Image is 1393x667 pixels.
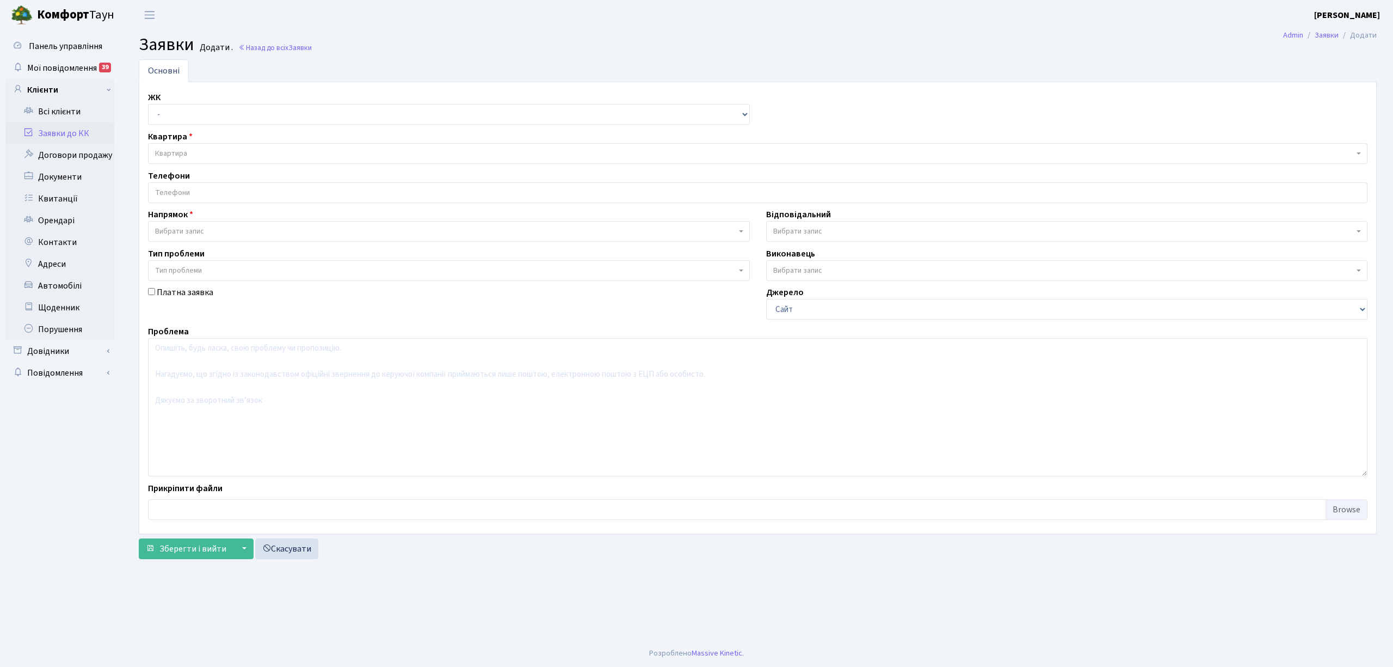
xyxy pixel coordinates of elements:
[5,319,114,340] a: Порушення
[157,286,213,299] label: Платна заявка
[649,647,744,659] div: Розроблено .
[198,42,233,53] small: Додати .
[1267,24,1393,47] nav: breadcrumb
[1339,29,1377,41] li: Додати
[766,286,804,299] label: Джерело
[5,340,114,362] a: Довідники
[148,130,193,143] label: Квартира
[139,59,189,82] a: Основні
[773,226,822,237] span: Вибрати запис
[29,40,102,52] span: Панель управління
[139,32,194,57] span: Заявки
[148,208,193,221] label: Напрямок
[766,247,815,260] label: Виконавець
[773,265,822,276] span: Вибрати запис
[1314,9,1380,21] b: [PERSON_NAME]
[155,148,187,159] span: Квартира
[159,543,226,555] span: Зберегти і вийти
[99,63,111,72] div: 39
[11,4,33,26] img: logo.png
[37,6,89,23] b: Комфорт
[5,188,114,210] a: Квитанції
[5,79,114,101] a: Клієнти
[155,265,202,276] span: Тип проблеми
[5,253,114,275] a: Адреси
[5,123,114,144] a: Заявки до КК
[5,57,114,79] a: Мої повідомлення39
[148,482,223,495] label: Прикріпити файли
[288,42,312,53] span: Заявки
[692,647,742,659] a: Massive Kinetic
[27,62,97,74] span: Мої повідомлення
[149,183,1367,203] input: Телефони
[5,275,114,297] a: Автомобілі
[5,166,114,188] a: Документи
[148,247,205,260] label: Тип проблеми
[5,231,114,253] a: Контакти
[37,6,114,25] span: Таун
[238,42,312,53] a: Назад до всіхЗаявки
[148,325,189,338] label: Проблема
[155,226,204,237] span: Вибрати запис
[5,297,114,319] a: Щоденник
[136,6,163,24] button: Переключити навігацію
[5,362,114,384] a: Повідомлення
[1315,29,1339,41] a: Заявки
[5,101,114,123] a: Всі клієнти
[5,35,114,57] a: Панель управління
[255,539,318,559] a: Скасувати
[1314,9,1380,22] a: [PERSON_NAME]
[148,91,161,104] label: ЖК
[1283,29,1303,41] a: Admin
[5,144,114,166] a: Договори продажу
[139,539,233,559] button: Зберегти і вийти
[766,208,831,221] label: Відповідальний
[148,169,190,182] label: Телефони
[5,210,114,231] a: Орендарі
